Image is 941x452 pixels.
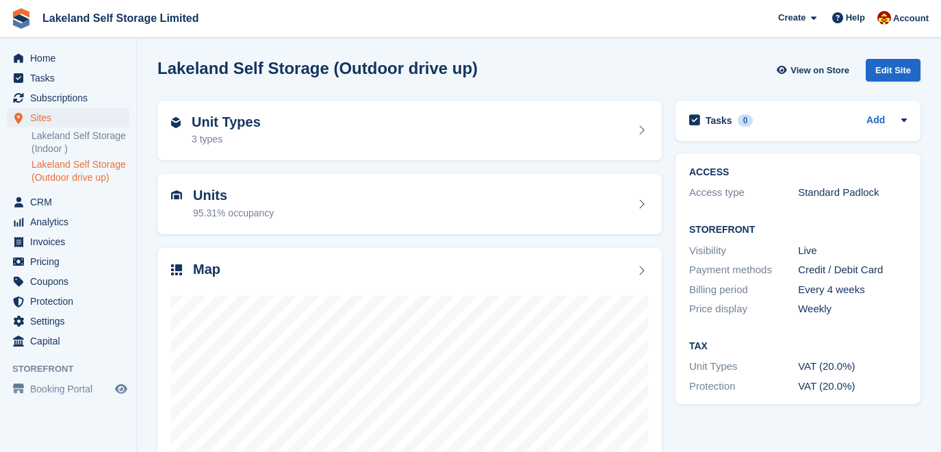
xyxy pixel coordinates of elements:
a: menu [7,272,129,291]
img: Diane Carney [877,11,891,25]
span: CRM [30,192,112,212]
a: Unit Types 3 types [157,101,662,161]
a: menu [7,192,129,212]
img: unit-type-icn-2b2737a686de81e16bb02015468b77c625bbabd49415b5ef34ead5e3b44a266d.svg [171,117,181,128]
div: Price display [689,301,798,317]
div: Visibility [689,243,798,259]
div: Access type [689,185,798,201]
a: menu [7,379,129,399]
div: VAT (20.0%) [798,379,907,394]
div: Live [798,243,907,259]
span: Home [30,49,112,68]
a: View on Store [775,59,855,81]
span: Analytics [30,212,112,231]
a: Add [866,113,885,129]
a: menu [7,292,129,311]
img: map-icn-33ee37083ee616e46c38cad1a60f524a97daa1e2b2c8c0bc3eb3415660979fc1.svg [171,264,182,275]
h2: Tasks [706,114,732,127]
a: menu [7,212,129,231]
a: menu [7,68,129,88]
span: Storefront [12,362,136,376]
a: menu [7,232,129,251]
a: Lakeland Self Storage (Indoor ) [31,129,129,155]
span: Subscriptions [30,88,112,108]
div: Standard Padlock [798,185,907,201]
a: menu [7,88,129,108]
div: 3 types [192,132,261,147]
a: menu [7,252,129,271]
span: Help [846,11,865,25]
h2: Tax [689,341,907,352]
div: Billing period [689,282,798,298]
h2: ACCESS [689,167,907,178]
h2: Storefront [689,225,907,236]
div: Every 4 weeks [798,282,907,298]
span: Sites [30,108,112,127]
span: Booking Portal [30,379,112,399]
div: Credit / Debit Card [798,262,907,278]
div: Protection [689,379,798,394]
div: Edit Site [866,59,920,81]
div: Weekly [798,301,907,317]
span: Pricing [30,252,112,271]
a: Lakeland Self Storage Limited [37,7,205,29]
a: menu [7,49,129,68]
a: menu [7,312,129,331]
span: Settings [30,312,112,331]
span: Invoices [30,232,112,251]
h2: Units [193,188,274,203]
span: Capital [30,331,112,351]
h2: Map [193,262,220,277]
span: Protection [30,292,112,311]
span: Account [893,12,929,25]
img: unit-icn-7be61d7bf1b0ce9d3e12c5938cc71ed9869f7b940bace4675aadf7bd6d80202e.svg [171,190,182,200]
a: Units 95.31% occupancy [157,174,662,234]
h2: Unit Types [192,114,261,130]
span: Coupons [30,272,112,291]
span: Create [778,11,805,25]
div: 95.31% occupancy [193,206,274,221]
div: VAT (20.0%) [798,359,907,375]
div: 0 [738,114,753,127]
a: Lakeland Self Storage (Outdoor drive up) [31,158,129,184]
span: Tasks [30,68,112,88]
div: Unit Types [689,359,798,375]
a: menu [7,108,129,127]
img: stora-icon-8386f47178a22dfd0bd8f6a31ec36ba5ce8667c1dd55bd0f319d3a0aa187defe.svg [11,8,31,29]
span: View on Store [790,64,849,77]
a: menu [7,331,129,351]
h2: Lakeland Self Storage (Outdoor drive up) [157,59,478,77]
a: Edit Site [866,59,920,87]
div: Payment methods [689,262,798,278]
a: Preview store [113,381,129,397]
